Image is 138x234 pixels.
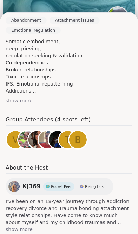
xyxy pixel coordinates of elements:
a: t [58,130,78,150]
span: Rising Host [85,184,105,189]
div: Attachment issues [50,17,100,24]
img: Sandra_D [49,131,66,148]
span: V [12,133,19,147]
a: Suze03 [27,130,47,150]
h4: Group Attendees (4 spots left) [6,115,132,126]
a: Sandra_D [48,130,67,150]
img: Suze03 [28,131,46,148]
img: nanny [18,131,36,148]
img: AspenWolff [39,131,56,148]
a: b [68,130,88,150]
div: Emotional regulation [6,27,61,34]
span: t [65,133,71,147]
span: I've been on an 18-year journey through addiction recovery divorce and Trauma bonding attachment ... [6,198,132,226]
span: Kj369 [22,182,40,191]
p: Somatic embodiment, deep grieving, regulation seeking & validation Co dependencies Broken relatio... [6,38,132,94]
div: Abandonment [6,17,47,24]
span: show more [6,226,132,233]
span: b [75,133,81,147]
a: AspenWolff [38,130,57,150]
a: V [6,130,25,150]
a: Kj369Kj369Rocket PeerRocket PeerRising HostRising Host [6,178,113,195]
div: show more [6,97,132,104]
img: Rising Host [80,185,84,188]
a: nanny [17,130,37,150]
img: Kj369 [8,181,20,192]
img: Rocket Peer [46,185,50,188]
img: MoonLeafRaQuel [107,7,129,29]
span: Rocket Peer [51,184,72,189]
h4: About the Host [6,164,132,174]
